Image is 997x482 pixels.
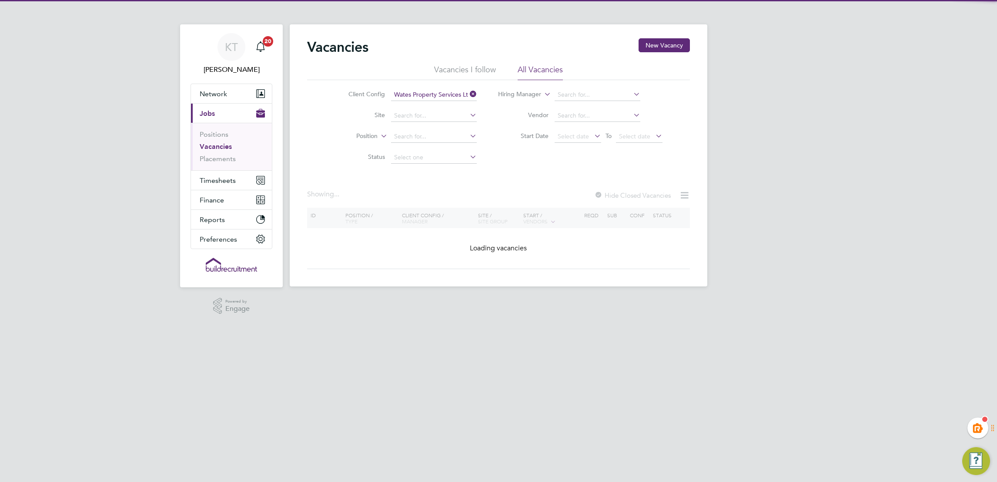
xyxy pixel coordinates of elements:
[594,191,671,199] label: Hide Closed Vacancies
[191,33,272,75] a: KT[PERSON_NAME]
[518,64,563,80] li: All Vacancies
[639,38,690,52] button: New Vacancy
[200,142,232,151] a: Vacancies
[191,123,272,170] div: Jobs
[191,171,272,190] button: Timesheets
[191,258,272,272] a: Go to home page
[180,24,283,287] nav: Main navigation
[191,84,272,103] button: Network
[200,216,225,224] span: Reports
[200,130,228,138] a: Positions
[213,298,250,314] a: Powered byEngage
[191,210,272,229] button: Reports
[252,33,269,61] a: 20
[335,111,385,119] label: Site
[200,155,236,163] a: Placements
[307,38,368,56] h2: Vacancies
[225,305,250,313] span: Engage
[491,90,541,99] label: Hiring Manager
[225,298,250,305] span: Powered by
[191,229,272,249] button: Preferences
[225,41,238,53] span: KT
[962,447,990,475] button: Engage Resource Center
[206,258,257,272] img: buildrec-logo-retina.png
[434,64,496,80] li: Vacancies I follow
[498,111,549,119] label: Vendor
[191,190,272,209] button: Finance
[334,190,339,199] span: ...
[200,196,224,204] span: Finance
[307,190,341,199] div: Showing
[200,90,227,98] span: Network
[391,131,477,143] input: Search for...
[191,104,272,123] button: Jobs
[335,90,385,98] label: Client Config
[619,132,650,140] span: Select date
[328,132,378,141] label: Position
[200,109,215,118] span: Jobs
[391,152,477,164] input: Select one
[335,153,385,161] label: Status
[603,130,614,142] span: To
[200,176,236,185] span: Timesheets
[391,89,477,101] input: Search for...
[558,132,589,140] span: Select date
[191,64,272,75] span: Kiera Troutt
[555,89,640,101] input: Search for...
[391,110,477,122] input: Search for...
[200,235,237,243] span: Preferences
[498,132,549,140] label: Start Date
[555,110,640,122] input: Search for...
[263,36,273,47] span: 20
